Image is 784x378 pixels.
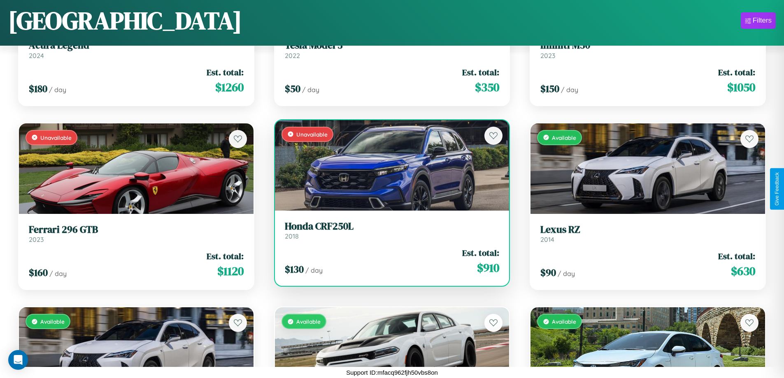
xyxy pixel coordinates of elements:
[49,86,66,94] span: / day
[29,39,244,60] a: Acura Legend2024
[475,79,499,95] span: $ 350
[540,224,755,236] h3: Lexus RZ
[29,39,244,51] h3: Acura Legend
[346,367,438,378] p: Support ID: mfacq962fjh50vbs8on
[302,86,319,94] span: / day
[305,266,323,274] span: / day
[217,263,244,279] span: $ 1120
[731,263,755,279] span: $ 630
[753,16,772,25] div: Filters
[29,82,47,95] span: $ 180
[285,232,299,240] span: 2018
[296,131,328,138] span: Unavailable
[296,318,321,325] span: Available
[285,220,500,232] h3: Honda CRF250L
[540,224,755,244] a: Lexus RZ2014
[285,51,300,60] span: 2022
[8,4,242,37] h1: [GEOGRAPHIC_DATA]
[540,39,755,60] a: Infiniti M302023
[285,39,500,51] h3: Tesla Model 3
[40,318,65,325] span: Available
[285,220,500,241] a: Honda CRF250L2018
[207,250,244,262] span: Est. total:
[215,79,244,95] span: $ 1260
[462,66,499,78] span: Est. total:
[540,82,559,95] span: $ 150
[49,269,67,278] span: / day
[29,266,48,279] span: $ 160
[552,134,576,141] span: Available
[40,134,72,141] span: Unavailable
[552,318,576,325] span: Available
[29,224,244,236] h3: Ferrari 296 GTB
[540,39,755,51] h3: Infiniti M30
[29,51,44,60] span: 2024
[29,235,44,243] span: 2023
[8,350,28,370] div: Open Intercom Messenger
[207,66,244,78] span: Est. total:
[741,12,776,29] button: Filters
[285,262,304,276] span: $ 130
[462,247,499,259] span: Est. total:
[285,82,300,95] span: $ 50
[727,79,755,95] span: $ 1050
[285,39,500,60] a: Tesla Model 32022
[540,266,556,279] span: $ 90
[774,172,780,206] div: Give Feedback
[718,250,755,262] span: Est. total:
[558,269,575,278] span: / day
[540,51,555,60] span: 2023
[540,235,554,243] span: 2014
[477,260,499,276] span: $ 910
[29,224,244,244] a: Ferrari 296 GTB2023
[561,86,578,94] span: / day
[718,66,755,78] span: Est. total:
